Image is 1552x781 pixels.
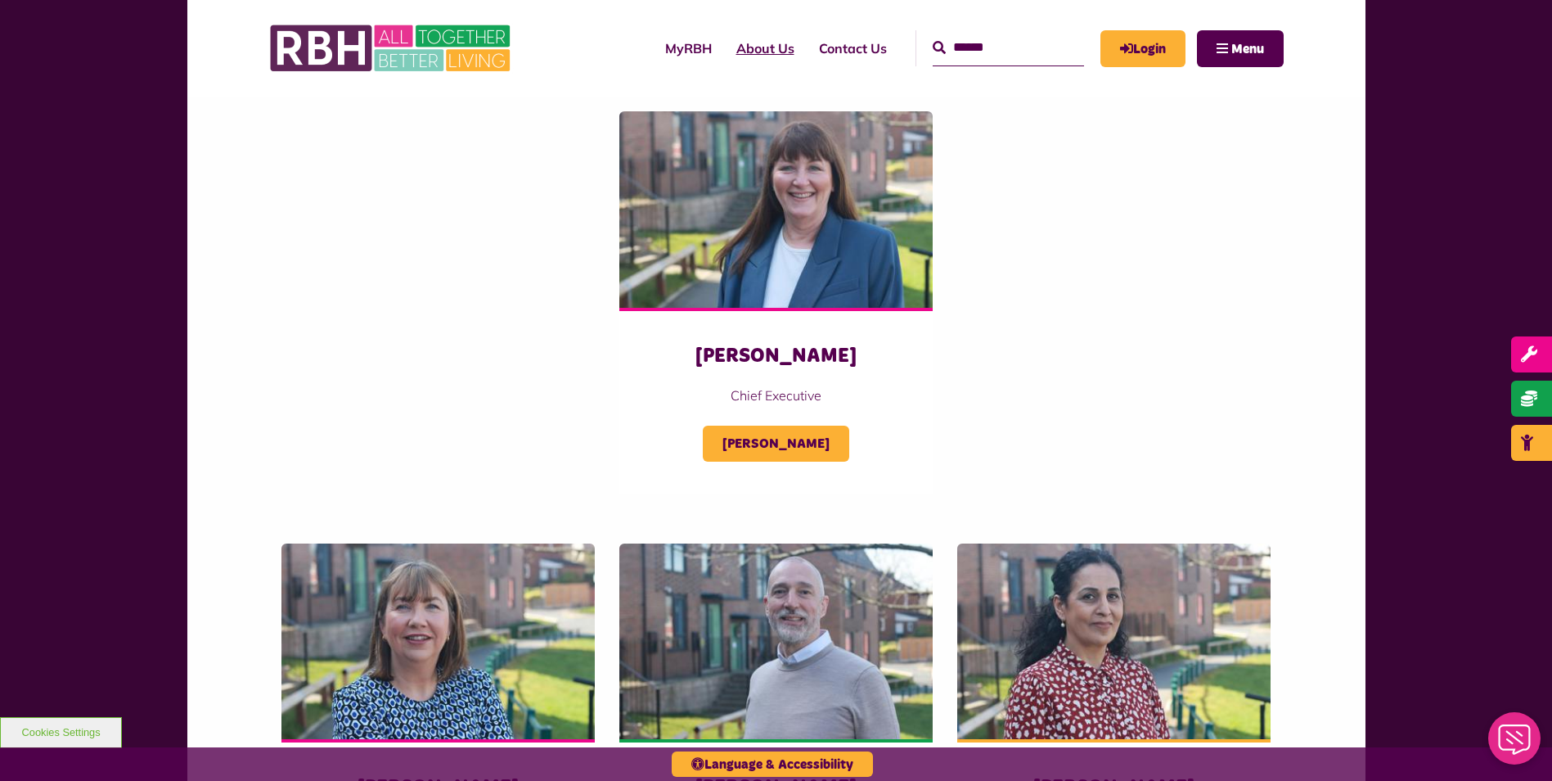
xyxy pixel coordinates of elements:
a: MyRBH [1100,30,1185,67]
img: RBH [269,16,515,80]
span: [PERSON_NAME] [703,426,849,462]
img: Sandra Coleing (1) [281,544,595,740]
h3: [PERSON_NAME] [652,344,900,369]
button: Language & Accessibility [672,752,873,777]
a: MyRBH [653,26,724,70]
button: Navigation [1197,30,1284,67]
span: Menu [1231,43,1264,56]
a: About Us [724,26,807,70]
img: Simon Mellor [619,544,933,740]
a: [PERSON_NAME] Chief Executive [PERSON_NAME] [619,111,933,494]
img: Amanda Newton [619,111,933,308]
img: Nadhia Khan [957,544,1271,740]
a: Contact Us [807,26,899,70]
p: Chief Executive [652,386,900,405]
input: Search [933,30,1084,65]
iframe: Netcall Web Assistant for live chat [1478,707,1552,781]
